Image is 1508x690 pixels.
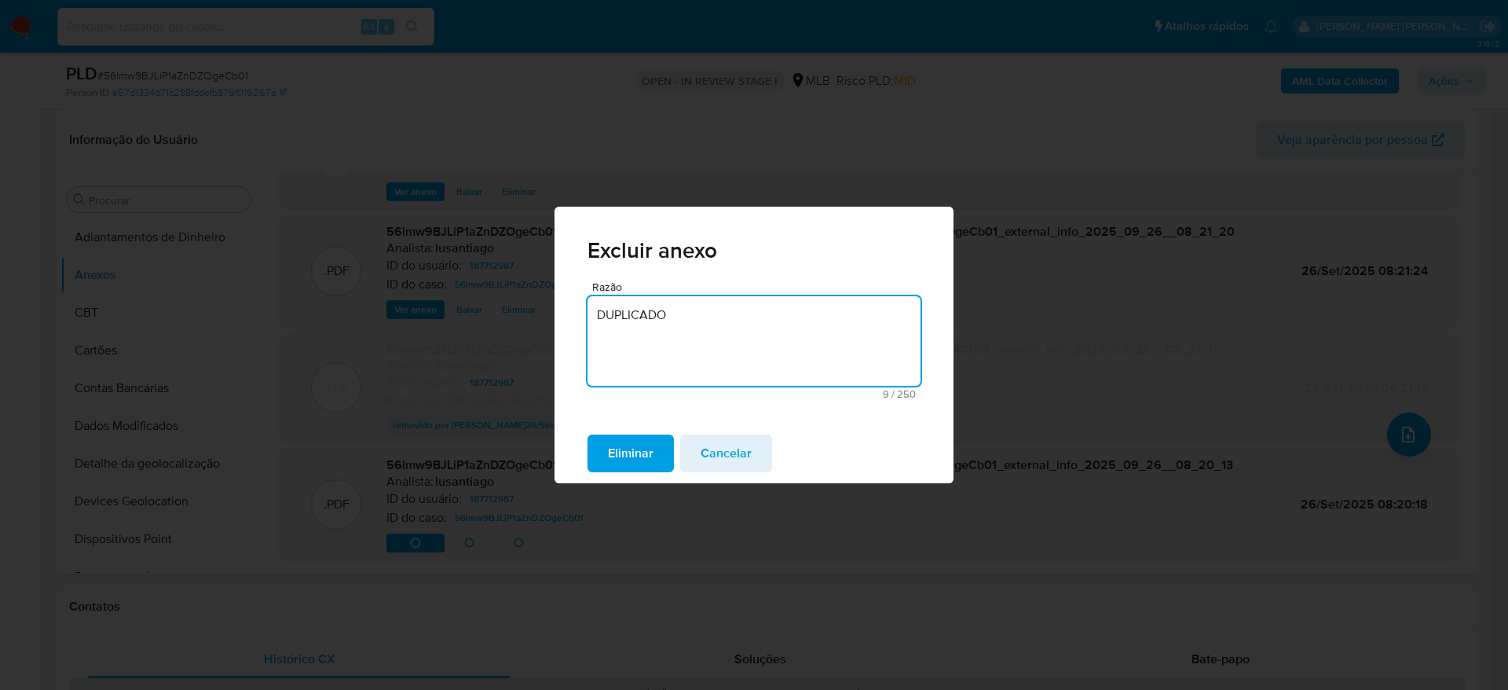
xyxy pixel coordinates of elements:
button: cancel.action [680,435,772,472]
textarea: Razão [587,296,921,386]
span: Razão [592,281,925,293]
button: Eliminar [587,435,674,472]
span: Máximo 250 caracteres [592,389,916,399]
span: Excluir anexo [587,240,921,262]
span: Eliminar [608,436,653,471]
div: Excluir anexo [555,207,953,483]
span: Cancelar [701,436,752,471]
